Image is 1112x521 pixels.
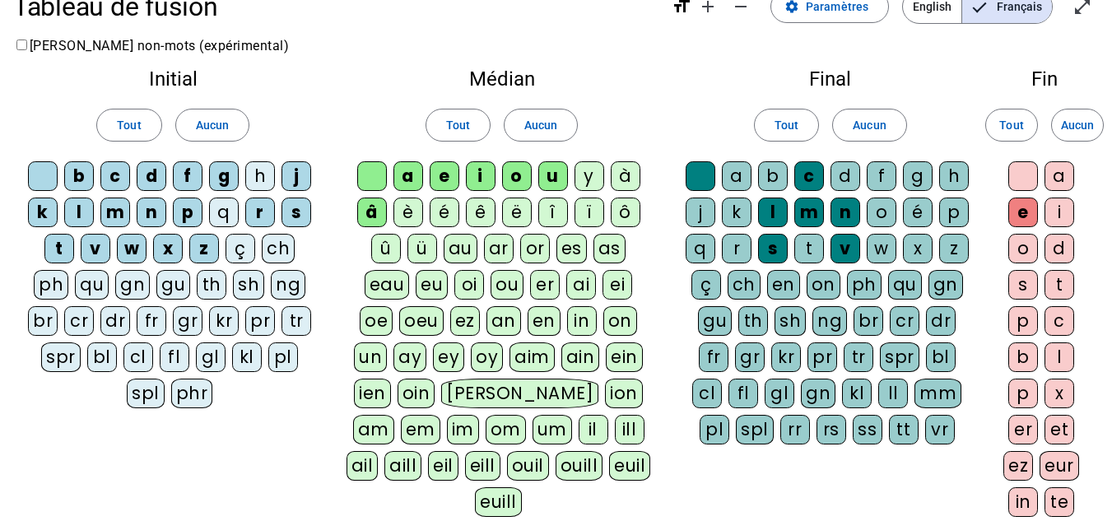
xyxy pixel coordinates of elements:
[137,306,166,336] div: fr
[209,306,239,336] div: kr
[528,306,561,336] div: en
[775,115,798,135] span: Tout
[1040,451,1079,481] div: eur
[831,161,860,191] div: d
[728,270,761,300] div: ch
[471,342,503,372] div: oy
[507,451,549,481] div: ouil
[854,306,883,336] div: br
[428,451,458,481] div: eil
[530,270,560,300] div: er
[100,161,130,191] div: c
[605,379,643,408] div: ion
[64,161,94,191] div: b
[520,234,550,263] div: or
[189,234,219,263] div: z
[197,270,226,300] div: th
[812,306,847,336] div: ng
[754,109,819,142] button: Tout
[137,161,166,191] div: d
[393,198,423,227] div: è
[1008,306,1038,336] div: p
[853,415,882,444] div: ss
[175,109,249,142] button: Aucun
[1045,198,1074,227] div: i
[925,415,955,444] div: vr
[504,109,578,142] button: Aucun
[722,198,751,227] div: k
[939,161,969,191] div: h
[842,379,872,408] div: kl
[127,379,165,408] div: spl
[691,270,721,300] div: ç
[722,234,751,263] div: r
[401,415,440,444] div: em
[486,306,521,336] div: an
[609,451,650,481] div: euil
[890,306,919,336] div: cr
[775,306,806,336] div: sh
[153,234,183,263] div: x
[817,415,846,444] div: rs
[533,415,572,444] div: um
[566,270,596,300] div: ai
[579,415,608,444] div: il
[44,234,74,263] div: t
[484,234,514,263] div: ar
[903,161,933,191] div: g
[880,342,919,372] div: spr
[722,161,751,191] div: a
[524,115,557,135] span: Aucun
[556,234,587,263] div: es
[903,234,933,263] div: x
[454,270,484,300] div: oi
[96,109,161,142] button: Tout
[441,379,598,408] div: [PERSON_NAME]
[844,342,873,372] div: tr
[41,342,81,372] div: spr
[556,451,603,481] div: ouill
[100,198,130,227] div: m
[831,234,860,263] div: v
[758,234,788,263] div: s
[347,451,379,481] div: ail
[538,161,568,191] div: u
[281,161,311,191] div: j
[64,306,94,336] div: cr
[575,198,604,227] div: ï
[928,270,963,300] div: gn
[1061,115,1094,135] span: Aucun
[853,115,886,135] span: Aucun
[371,234,401,263] div: û
[758,161,788,191] div: b
[1003,69,1086,89] h2: Fin
[233,270,264,300] div: sh
[926,306,956,336] div: dr
[393,342,426,372] div: ay
[354,379,391,408] div: ien
[831,198,860,227] div: n
[1045,379,1074,408] div: x
[758,198,788,227] div: l
[81,234,110,263] div: v
[1051,109,1104,142] button: Aucun
[698,306,732,336] div: gu
[603,270,632,300] div: ei
[889,415,919,444] div: tt
[1045,342,1074,372] div: l
[262,234,295,263] div: ch
[365,270,410,300] div: eau
[64,198,94,227] div: l
[611,198,640,227] div: ô
[354,342,387,372] div: un
[447,415,479,444] div: im
[393,161,423,191] div: a
[1008,415,1038,444] div: er
[801,379,835,408] div: gn
[426,109,491,142] button: Tout
[156,270,190,300] div: gu
[502,161,532,191] div: o
[245,306,275,336] div: pr
[684,69,977,89] h2: Final
[1045,161,1074,191] div: a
